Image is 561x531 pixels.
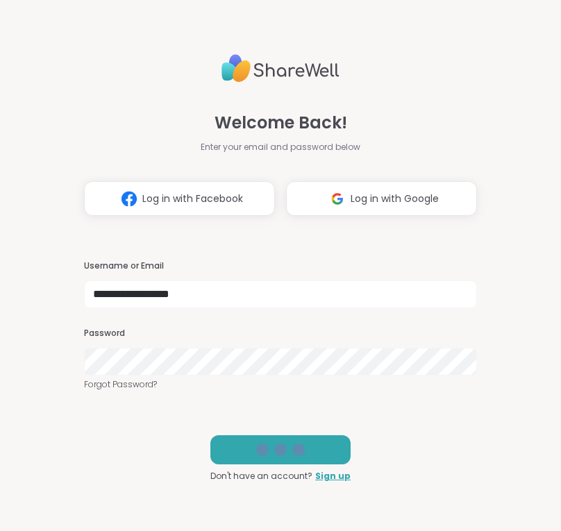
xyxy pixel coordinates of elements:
a: Sign up [315,470,351,482]
span: Enter your email and password below [201,141,360,153]
span: Welcome Back! [215,110,347,135]
a: Forgot Password? [84,378,477,391]
span: Don't have an account? [210,470,312,482]
h3: Password [84,328,477,339]
img: ShareWell Logo [221,49,340,88]
h3: Username or Email [84,260,477,272]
